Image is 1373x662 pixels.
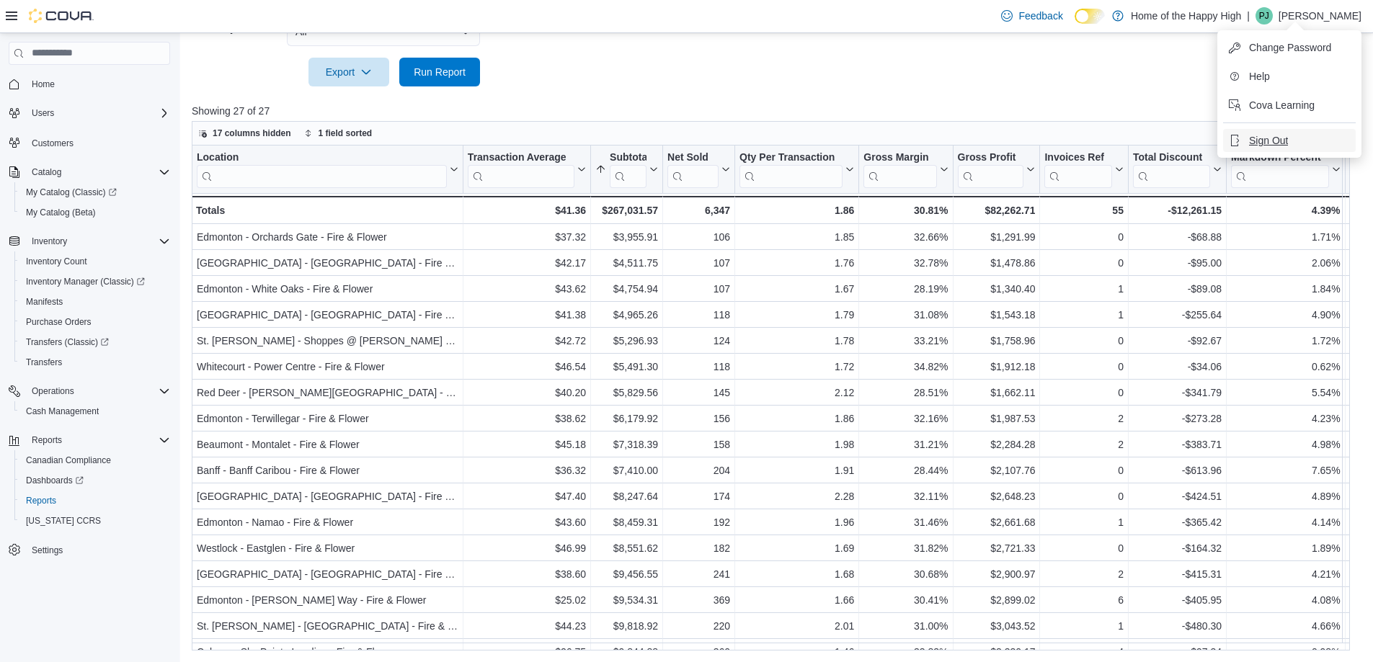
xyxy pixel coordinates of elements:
[468,202,586,219] div: $41.36
[197,436,458,453] div: Beaumont - Montalet - Fire & Flower
[958,436,1036,453] div: $2,284.28
[958,254,1036,272] div: $1,478.86
[739,540,854,557] div: 1.69
[20,354,68,371] a: Transfers
[1044,565,1123,583] div: 2
[1044,514,1123,531] div: 1
[1131,7,1241,24] p: Home of the Happy High
[739,514,854,531] div: 1.96
[26,383,80,400] button: Operations
[14,401,176,421] button: Cash Management
[1249,133,1288,148] span: Sign Out
[26,383,170,400] span: Operations
[197,151,447,165] div: Location
[26,104,60,122] button: Users
[26,104,170,122] span: Users
[667,410,730,427] div: 156
[595,565,658,583] div: $9,456.55
[1133,358,1222,375] div: -$34.06
[667,358,730,375] div: 118
[1231,384,1340,401] div: 5.54%
[197,254,458,272] div: [GEOGRAPHIC_DATA] - [GEOGRAPHIC_DATA] - Fire & Flower
[468,540,586,557] div: $46.99
[1133,306,1222,323] div: -$255.64
[26,296,63,308] span: Manifests
[863,151,936,165] div: Gross Margin
[739,228,854,246] div: 1.85
[1231,488,1340,505] div: 4.89%
[20,313,97,331] a: Purchase Orders
[197,332,458,349] div: St. [PERSON_NAME] - Shoppes @ [PERSON_NAME] - Fire & Flower
[1223,36,1356,59] button: Change Password
[958,565,1036,583] div: $2,900.97
[958,410,1036,427] div: $1,987.53
[1133,151,1210,165] div: Total Discount
[26,187,117,198] span: My Catalog (Classic)
[958,306,1036,323] div: $1,543.18
[20,273,151,290] a: Inventory Manager (Classic)
[20,403,170,420] span: Cash Management
[14,491,176,511] button: Reports
[20,184,123,201] a: My Catalog (Classic)
[958,358,1036,375] div: $1,912.18
[20,334,170,351] span: Transfers (Classic)
[468,436,586,453] div: $45.18
[26,515,101,527] span: [US_STATE] CCRS
[3,381,176,401] button: Operations
[468,410,586,427] div: $38.62
[1044,306,1123,323] div: 1
[1231,306,1340,323] div: 4.90%
[739,254,854,272] div: 1.76
[468,228,586,246] div: $37.32
[20,313,170,331] span: Purchase Orders
[1133,410,1222,427] div: -$273.28
[1231,436,1340,453] div: 4.98%
[3,540,176,560] button: Settings
[1044,151,1111,188] div: Invoices Ref
[739,151,843,188] div: Qty Per Transaction
[1133,332,1222,349] div: -$92.67
[3,430,176,450] button: Reports
[197,151,447,188] div: Location
[197,384,458,401] div: Red Deer - [PERSON_NAME][GEOGRAPHIC_DATA] - Fire & Flower
[667,151,719,188] div: Net Sold
[595,540,658,557] div: $8,551.62
[1133,202,1222,219] div: -$12,261.15
[3,103,176,123] button: Users
[958,151,1036,188] button: Gross Profit
[26,164,170,181] span: Catalog
[26,256,87,267] span: Inventory Count
[196,202,458,219] div: Totals
[414,65,466,79] span: Run Report
[958,332,1036,349] div: $1,758.96
[9,68,170,598] nav: Complex example
[1133,436,1222,453] div: -$383.71
[1231,565,1340,583] div: 4.21%
[667,228,730,246] div: 106
[14,470,176,491] a: Dashboards
[1231,254,1340,272] div: 2.06%
[32,545,63,556] span: Settings
[1223,65,1356,88] button: Help
[863,591,948,609] div: 30.41%
[32,434,62,446] span: Reports
[1133,565,1222,583] div: -$415.31
[32,79,55,90] span: Home
[1231,514,1340,531] div: 4.14%
[863,410,948,427] div: 32.16%
[863,306,948,323] div: 31.08%
[595,332,658,349] div: $5,296.93
[1231,462,1340,479] div: 7.65%
[667,565,730,583] div: 241
[20,253,170,270] span: Inventory Count
[958,488,1036,505] div: $2,648.23
[595,202,658,219] div: $267,031.57
[32,138,74,149] span: Customers
[20,334,115,351] a: Transfers (Classic)
[863,332,948,349] div: 33.21%
[197,151,458,188] button: Location
[197,514,458,531] div: Edmonton - Namao - Fire & Flower
[1133,151,1210,188] div: Total Discount
[1044,591,1123,609] div: 6
[595,254,658,272] div: $4,511.75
